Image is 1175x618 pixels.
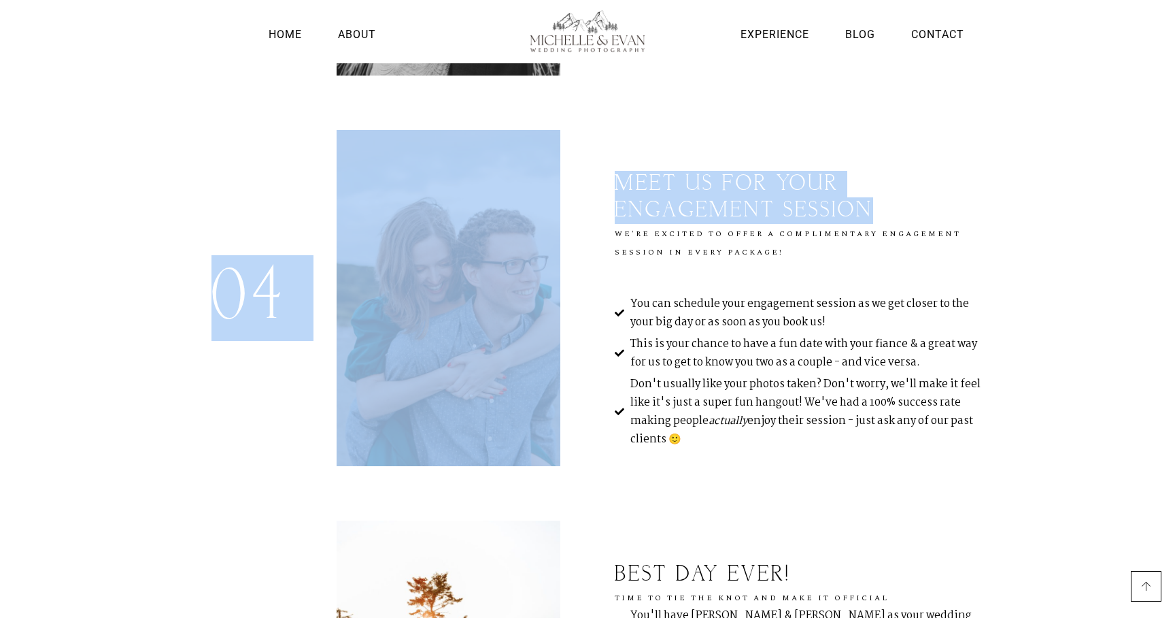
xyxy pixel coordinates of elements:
[842,25,879,44] a: Blog
[627,335,983,372] span: This is your chance to have a fun date with your fiance & a great way for us to get to know you t...
[190,264,309,332] h2: 04
[615,592,889,604] span: time to tie the knot and make it official
[265,25,305,44] a: Home
[615,228,961,258] span: we're excited to offer a complimentary engagement session in every package!
[737,25,813,44] a: Experience
[335,25,379,44] a: About
[627,295,983,331] span: You can schedule your engagement session as we get closer to the your big day or as soon as you b...
[615,171,983,224] h2: meet us for your engagement session
[709,412,747,429] i: actually
[627,375,983,449] span: Don't usually like your photos taken? Don't worry, we'll make it feel like it's just a super fun ...
[615,562,983,588] h2: Best Day Ever!
[908,25,968,44] a: Contact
